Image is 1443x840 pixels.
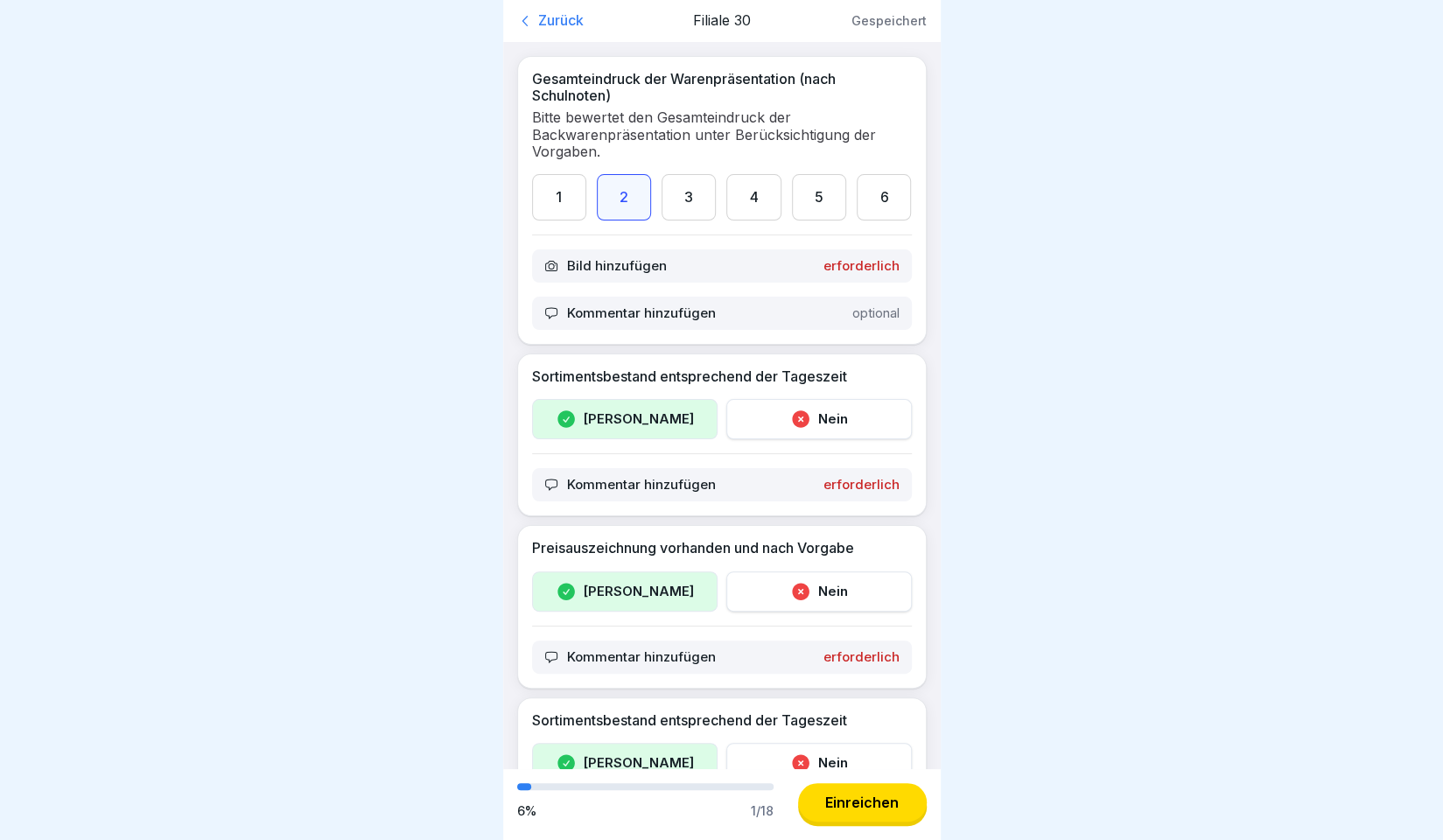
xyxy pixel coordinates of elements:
div: 5 [792,174,846,220]
div: Nein [726,399,912,439]
p: Kommentar hinzufügen [567,477,716,493]
div: [PERSON_NAME] [532,571,718,612]
div: [PERSON_NAME] [532,743,718,783]
div: Nein [726,743,912,783]
div: Nein [726,571,912,612]
div: 3 [662,174,716,220]
p: Filiale 30 [656,12,787,29]
p: Gespeichert [851,14,926,29]
div: 1 / 18 [751,804,774,819]
p: Preisauszeichnung vorhanden und nach Vorgabe [532,540,912,556]
div: [PERSON_NAME] [532,399,718,439]
div: 2 [597,174,651,220]
button: Einreichen [798,783,927,822]
div: 6 % [517,804,536,819]
div: 4 [726,174,781,220]
div: Zurück [517,12,648,30]
p: Sortimentsbestand entsprechend der Tageszeit [532,712,912,729]
p: Bild hinzufügen [567,258,667,274]
div: Einreichen [825,794,899,810]
p: Kommentar hinzufügen [567,649,716,665]
p: erforderlich [823,258,900,274]
div: 6 [857,174,911,220]
p: Gesamteindruck der Warenpräsentation (nach Schulnoten) [532,71,912,104]
p: Kommentar hinzufügen [567,305,716,321]
p: erforderlich [823,649,900,665]
div: 1 [532,174,586,220]
p: erforderlich [823,477,900,493]
p: optional [852,305,900,321]
p: Bitte bewertet den Gesamteindruck der Backwarenpräsentation unter Berücksichtigung der Vorgaben. [532,109,912,160]
p: Sortimentsbestand entsprechend der Tageszeit [532,368,912,385]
